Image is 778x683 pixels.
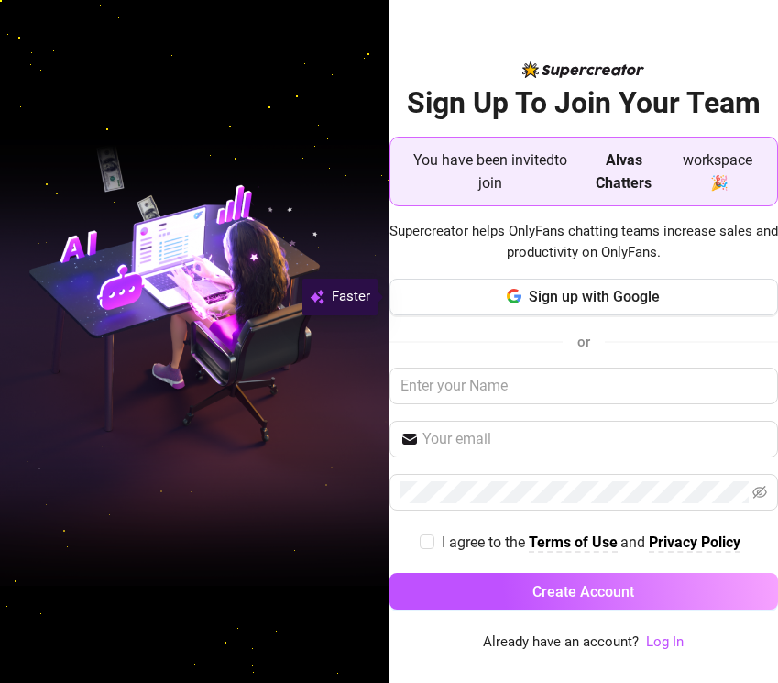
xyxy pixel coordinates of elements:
input: Your email [422,428,768,450]
span: and [620,534,649,551]
span: You have been invited to join [405,149,575,194]
span: workspace 🎉 [673,149,762,194]
span: eye-invisible [752,485,767,500]
img: logo-BBDzfeDw.svg [522,61,644,78]
span: Already have an account? [483,632,639,654]
img: svg%3e [310,286,324,308]
span: Faster [332,286,370,308]
a: Log In [646,632,684,654]
a: Log In [646,633,684,650]
strong: Alvas Chatters [596,151,652,192]
a: Terms of Use [529,534,618,553]
span: Create Account [532,583,634,600]
a: Privacy Policy [649,534,740,553]
span: or [577,334,590,350]
span: I agree to the [442,534,529,551]
strong: Terms of Use [529,534,618,551]
strong: Privacy Policy [649,534,740,551]
span: Sign up with Google [529,288,660,305]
